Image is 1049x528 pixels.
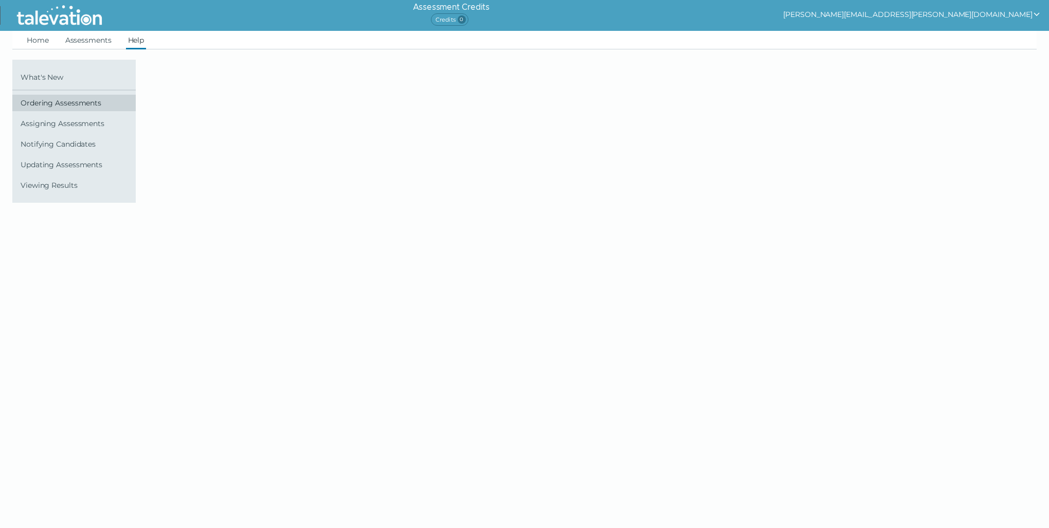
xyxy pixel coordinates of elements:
[126,31,147,49] a: Help
[21,99,132,107] span: Ordering Assessments
[21,140,132,148] span: Notifying Candidates
[63,31,114,49] a: Assessments
[458,15,466,24] span: 0
[413,1,490,13] h6: Assessment Credits
[21,73,132,81] span: What's New
[25,31,51,49] a: Home
[21,119,132,128] span: Assigning Assessments
[431,13,468,26] span: Credits
[21,161,132,169] span: Updating Assessments
[12,3,106,28] img: Talevation_Logo_Transparent_white.png
[21,181,132,189] span: Viewing Results
[783,8,1041,21] button: show user actions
